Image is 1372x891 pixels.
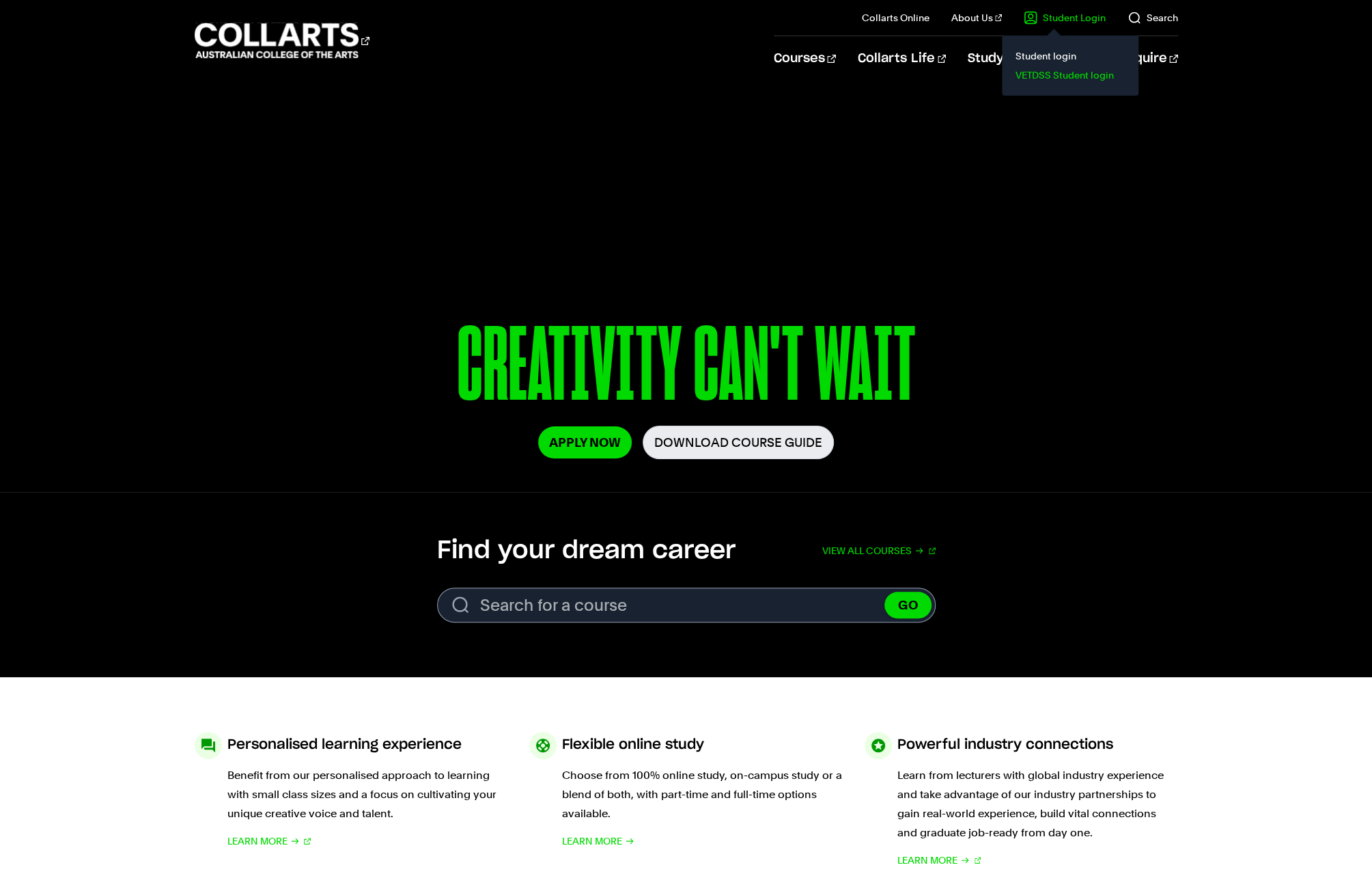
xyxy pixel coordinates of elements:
a: Search [1128,11,1178,25]
span: Learn More [227,832,288,851]
a: Student Login [1024,11,1106,25]
form: Search [437,588,936,622]
a: Student login [1013,46,1128,66]
h3: Powerful industry connections [897,732,1113,758]
p: Learn from lecturers with global industry experience and take advantage of our industry partnersh... [897,766,1178,842]
a: About Us [951,11,1002,25]
a: Learn More [897,851,981,870]
div: Go to homepage [195,21,369,60]
a: Collarts Life [858,36,946,81]
a: Courses [774,36,836,81]
a: Learn More [227,832,311,851]
a: View all courses [822,536,936,566]
span: Learn More [562,832,622,851]
input: Search for a course [437,588,936,622]
button: GO [884,592,932,618]
h3: Personalised learning experience [227,732,462,758]
a: VETDSS Student login [1013,66,1128,85]
p: Benefit from our personalised approach to learning with small class sizes and a focus on cultivat... [227,766,508,823]
h3: Flexible online study [562,732,704,758]
a: Download Course Guide [643,426,834,459]
p: Choose from 100% online study, on-campus study or a blend of both, with part-time and full-time o... [562,766,843,823]
span: Learn More [897,851,957,870]
a: Enquire [1118,36,1177,81]
a: Apply Now [538,426,632,458]
a: Collarts Online [862,11,929,25]
p: CREATIVITY CAN'T WAIT [311,313,1061,426]
a: Study Information [968,36,1096,81]
h2: Find your dream career [437,536,736,566]
a: Learn More [562,832,634,851]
